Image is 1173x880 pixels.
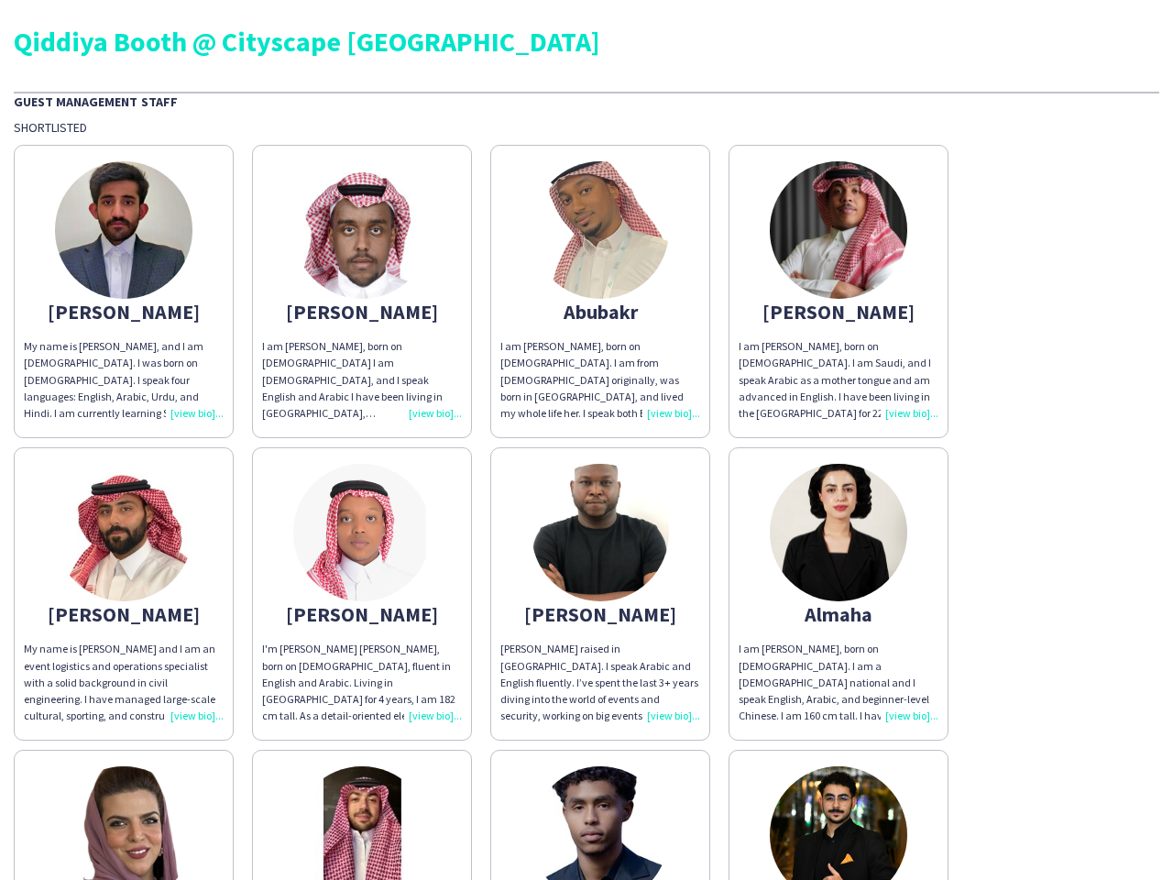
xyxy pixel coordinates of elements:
div: I am [PERSON_NAME], born on [DEMOGRAPHIC_DATA]. I am from [DEMOGRAPHIC_DATA] originally, was born... [500,338,700,422]
div: I'm [PERSON_NAME] [PERSON_NAME], born on [DEMOGRAPHIC_DATA], fluent in English and Arabic. Living... [262,641,462,724]
div: My name is [PERSON_NAME] and I am an event logistics and operations specialist with a solid backg... [24,641,224,724]
img: thumb-fb85270c-d289-410b-a08f-503fdd1a7faa.jpg [770,464,907,601]
div: [PERSON_NAME] [500,606,700,622]
div: I am [PERSON_NAME], born on [DEMOGRAPHIC_DATA] I am [DEMOGRAPHIC_DATA], and I speak English and A... [262,338,462,422]
img: thumb-672d101f17e43.jpg [55,161,192,299]
div: [PERSON_NAME] [739,303,938,320]
div: Qiddiya Booth @ Cityscape [GEOGRAPHIC_DATA] [14,27,1159,55]
img: thumb-68c2dd12cbea5.jpeg [293,161,431,299]
div: Guest Management Staff [14,92,1159,110]
div: I am [PERSON_NAME], born on [DEMOGRAPHIC_DATA]. I am Saudi, and I speak Arabic as a mother tongue... [739,338,938,422]
div: [PERSON_NAME] [262,606,462,622]
img: thumb-0417b52c-77af-4b18-9cf9-5646f7794a18.jpg [293,464,431,601]
div: [PERSON_NAME] [24,303,224,320]
img: thumb-672946c82245e.jpeg [55,464,192,601]
div: Almaha [739,606,938,622]
img: thumb-683d556527835.jpg [770,161,907,299]
div: [PERSON_NAME] raised in [GEOGRAPHIC_DATA]. I speak Arabic and English fluently. I’ve spent the la... [500,641,700,724]
div: Shortlisted [14,119,1159,136]
img: thumb-fa7a7f44-d515-4202-bc5a-774dc75cebcd.jpg [532,464,669,601]
div: Abubakr [500,303,700,320]
div: [PERSON_NAME] [262,303,462,320]
div: [PERSON_NAME] [24,606,224,622]
div: I am [PERSON_NAME], born on [DEMOGRAPHIC_DATA]. I am a [DEMOGRAPHIC_DATA] national and I speak En... [739,641,938,724]
img: thumb-bedb60c8-aa37-4680-a184-eaa0b378644e.png [532,161,669,299]
div: My name is [PERSON_NAME], and I am [DEMOGRAPHIC_DATA]. I was born on [DEMOGRAPHIC_DATA]. I speak ... [24,338,224,422]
